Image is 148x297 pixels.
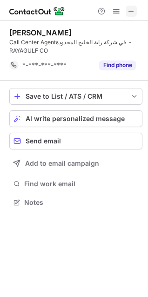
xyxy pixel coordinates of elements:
[9,88,142,105] button: save-profile-one-click
[9,28,72,37] div: ‏[PERSON_NAME]‏
[26,115,125,122] span: AI write personalized message
[26,93,126,100] div: Save to List / ATS / CRM
[25,160,99,167] span: Add to email campaign
[99,61,136,70] button: Reveal Button
[9,38,142,55] div: ‏Call Center Agent‏ في ‏شركة راية الخليج المحدودة - RAYAGULF CO‏
[24,180,139,188] span: Find work email
[24,198,139,207] span: Notes
[9,177,142,190] button: Find work email
[9,133,142,149] button: Send email
[9,6,65,17] img: ContactOut v5.3.10
[26,137,61,145] span: Send email
[9,155,142,172] button: Add to email campaign
[9,110,142,127] button: AI write personalized message
[9,196,142,209] button: Notes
